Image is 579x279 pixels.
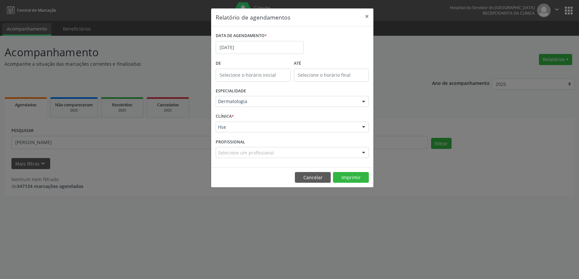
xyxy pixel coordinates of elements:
[294,59,369,69] label: ATÉ
[216,137,245,147] label: PROFISSIONAL
[218,149,274,156] span: Selecione um profissional
[218,98,355,105] span: Dermatologia
[216,41,304,54] input: Selecione uma data ou intervalo
[360,8,373,24] button: Close
[216,69,291,82] input: Selecione o horário inicial
[218,124,355,130] span: Hse
[294,69,369,82] input: Selecione o horário final
[216,112,234,122] label: CLÍNICA
[216,86,246,96] label: ESPECIALIDADE
[333,172,369,183] button: Imprimir
[216,59,291,69] label: De
[216,31,267,41] label: DATA DE AGENDAMENTO
[295,172,331,183] button: Cancelar
[216,13,290,21] h5: Relatório de agendamentos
